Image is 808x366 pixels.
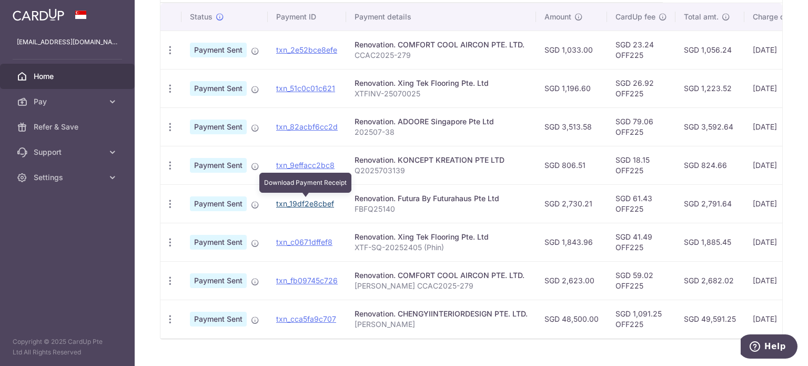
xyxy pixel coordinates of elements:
[607,184,675,223] td: SGD 61.43 OFF225
[675,261,744,300] td: SGD 2,682.02
[190,273,247,288] span: Payment Sent
[741,334,797,361] iframe: Opens a widget where you can find more information
[607,107,675,146] td: SGD 79.06 OFF225
[276,161,335,170] a: txn_9effacc2bc8
[355,88,528,99] p: XTFINV-25070025
[355,50,528,61] p: CCAC2025-279
[190,235,247,250] span: Payment Sent
[13,8,64,21] img: CardUp
[355,319,528,330] p: [PERSON_NAME]
[753,12,796,22] span: Charge date
[34,71,103,82] span: Home
[276,276,338,285] a: txn_fb09745c726
[355,232,528,242] div: Renovation. Xing Tek Flooring Pte. Ltd
[544,12,571,22] span: Amount
[607,31,675,69] td: SGD 23.24 OFF225
[190,12,213,22] span: Status
[190,312,247,327] span: Payment Sent
[355,270,528,281] div: Renovation. COMFORT COOL AIRCON PTE. LTD.
[675,69,744,107] td: SGD 1,223.52
[607,223,675,261] td: SGD 41.49 OFF225
[355,281,528,291] p: [PERSON_NAME] CCAC2025-279
[536,300,607,338] td: SGD 48,500.00
[17,37,118,47] p: [EMAIL_ADDRESS][DOMAIN_NAME]
[684,12,719,22] span: Total amt.
[355,155,528,165] div: Renovation. KONCEPT KREATION PTE LTD
[615,12,655,22] span: CardUp fee
[675,31,744,69] td: SGD 1,056.24
[355,78,528,88] div: Renovation. Xing Tek Flooring Pte. Ltd
[536,261,607,300] td: SGD 2,623.00
[276,314,336,323] a: txn_cca5fa9c707
[607,146,675,184] td: SGD 18.15 OFF225
[355,204,528,214] p: FBFQ25140
[675,184,744,223] td: SGD 2,791.64
[190,158,247,173] span: Payment Sent
[607,69,675,107] td: SGD 26.92 OFF225
[346,3,536,31] th: Payment details
[675,107,744,146] td: SGD 3,592.64
[536,223,607,261] td: SGD 1,843.96
[268,3,346,31] th: Payment ID
[259,173,351,193] div: Download Payment Receipt
[355,127,528,137] p: 202507-38
[675,223,744,261] td: SGD 1,885.45
[34,122,103,132] span: Refer & Save
[355,39,528,50] div: Renovation. COMFORT COOL AIRCON PTE. LTD.
[190,43,247,57] span: Payment Sent
[276,122,338,131] a: txn_82acbf6cc2d
[675,146,744,184] td: SGD 824.66
[536,184,607,223] td: SGD 2,730.21
[607,300,675,338] td: SGD 1,091.25 OFF225
[276,199,334,208] a: txn_19df2e8cbef
[190,196,247,211] span: Payment Sent
[536,146,607,184] td: SGD 806.51
[276,84,335,93] a: txn_51c0c01c621
[34,96,103,107] span: Pay
[355,242,528,253] p: XTF-SQ-20252405 (Phin)
[34,172,103,183] span: Settings
[607,261,675,300] td: SGD 59.02 OFF225
[190,120,247,134] span: Payment Sent
[34,147,103,157] span: Support
[536,69,607,107] td: SGD 1,196.60
[276,45,337,54] a: txn_2e52bce8efe
[355,116,528,127] div: Renovation. ADOORE Singapore Pte Ltd
[355,165,528,176] p: Q2025703139
[536,107,607,146] td: SGD 3,513.58
[536,31,607,69] td: SGD 1,033.00
[355,309,528,319] div: Renovation. CHENGYIINTERIORDESIGN PTE. LTD.
[190,81,247,96] span: Payment Sent
[675,300,744,338] td: SGD 49,591.25
[276,238,332,246] a: txn_c0671dffef8
[355,193,528,204] div: Renovation. Futura By Futurahaus Pte Ltd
